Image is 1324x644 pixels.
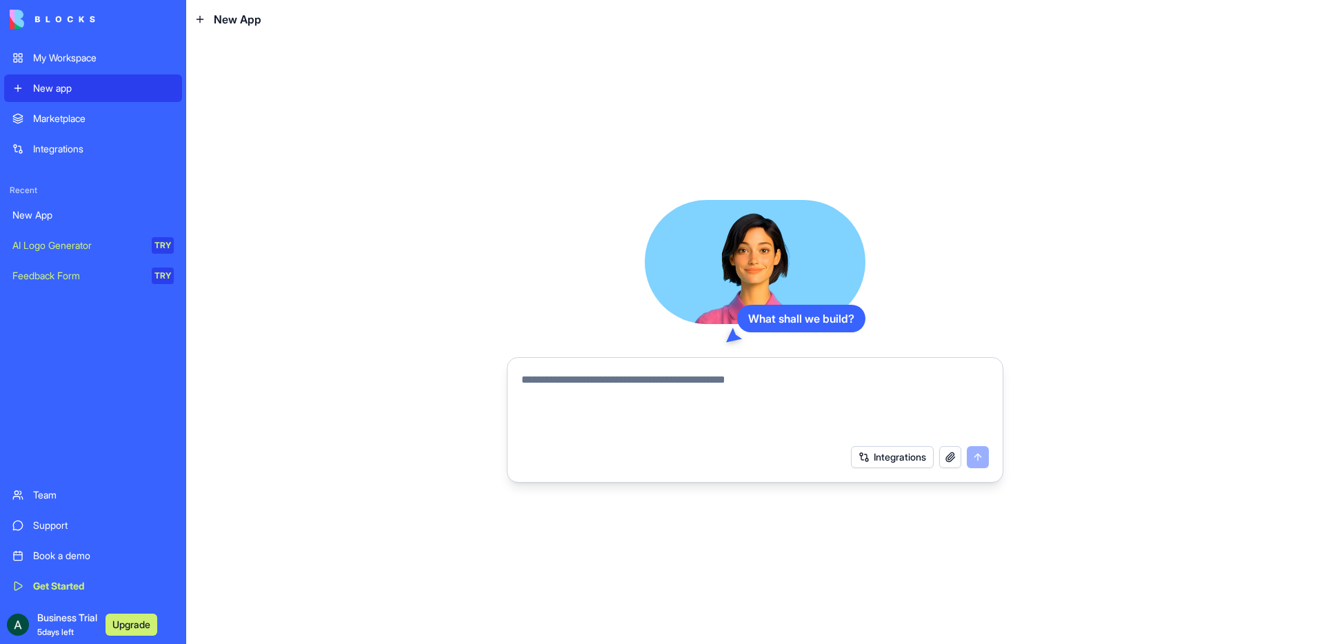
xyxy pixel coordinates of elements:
div: Book a demo [33,549,174,563]
a: New App [4,201,182,229]
span: Business Trial [37,611,97,638]
a: Support [4,512,182,539]
a: My Workspace [4,44,182,72]
a: Marketplace [4,105,182,132]
div: Marketplace [33,112,174,125]
div: TRY [152,268,174,284]
a: Book a demo [4,542,182,570]
a: Feedback FormTRY [4,262,182,290]
a: Integrations [4,135,182,163]
img: logo [10,10,95,29]
div: New App [12,208,174,222]
a: New app [4,74,182,102]
div: My Workspace [33,51,174,65]
div: AI Logo Generator [12,239,142,252]
img: ACg8ocIy7fSbBqftZFn69BqQWToBdIog9Zq16158hor0rC_eT4uqZA=s96-c [7,614,29,636]
div: Team [33,488,174,502]
div: Get Started [33,579,174,593]
div: Support [33,519,174,532]
div: What shall we build? [737,305,865,332]
button: Upgrade [106,614,157,636]
a: AI Logo GeneratorTRY [4,232,182,259]
span: 5 days left [37,627,74,637]
button: Integrations [851,446,934,468]
div: New app [33,81,174,95]
a: Team [4,481,182,509]
span: Recent [4,185,182,196]
div: Integrations [33,142,174,156]
span: New App [214,11,261,28]
a: Get Started [4,572,182,600]
div: TRY [152,237,174,254]
div: Feedback Form [12,269,142,283]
